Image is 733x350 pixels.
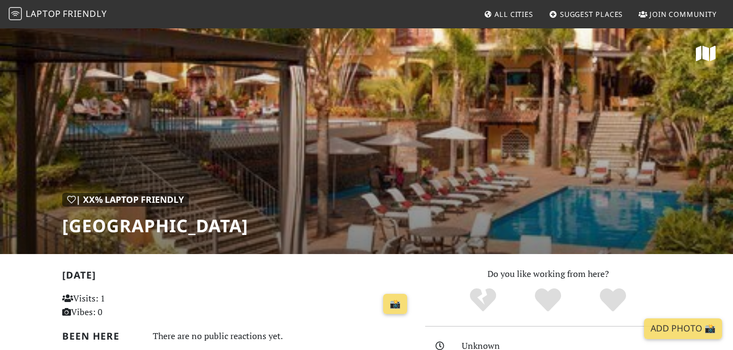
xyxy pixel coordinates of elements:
[153,328,412,344] div: There are no public reactions yet.
[62,193,189,207] div: | XX% Laptop Friendly
[26,8,61,20] span: Laptop
[9,5,107,24] a: LaptopFriendly LaptopFriendly
[425,267,671,281] p: Do you like working from here?
[545,4,628,24] a: Suggest Places
[479,4,538,24] a: All Cities
[383,294,407,315] a: 📸
[516,287,581,314] div: Yes
[62,269,412,285] h2: [DATE]
[494,9,533,19] span: All Cities
[62,292,170,319] p: Visits: 1 Vibes: 0
[62,330,140,342] h2: Been here
[9,7,22,20] img: LaptopFriendly
[560,9,623,19] span: Suggest Places
[580,287,645,314] div: Definitely!
[63,8,106,20] span: Friendly
[62,215,248,236] h1: [GEOGRAPHIC_DATA]
[451,287,516,314] div: No
[634,4,721,24] a: Join Community
[644,318,722,339] a: Add Photo 📸
[649,9,717,19] span: Join Community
